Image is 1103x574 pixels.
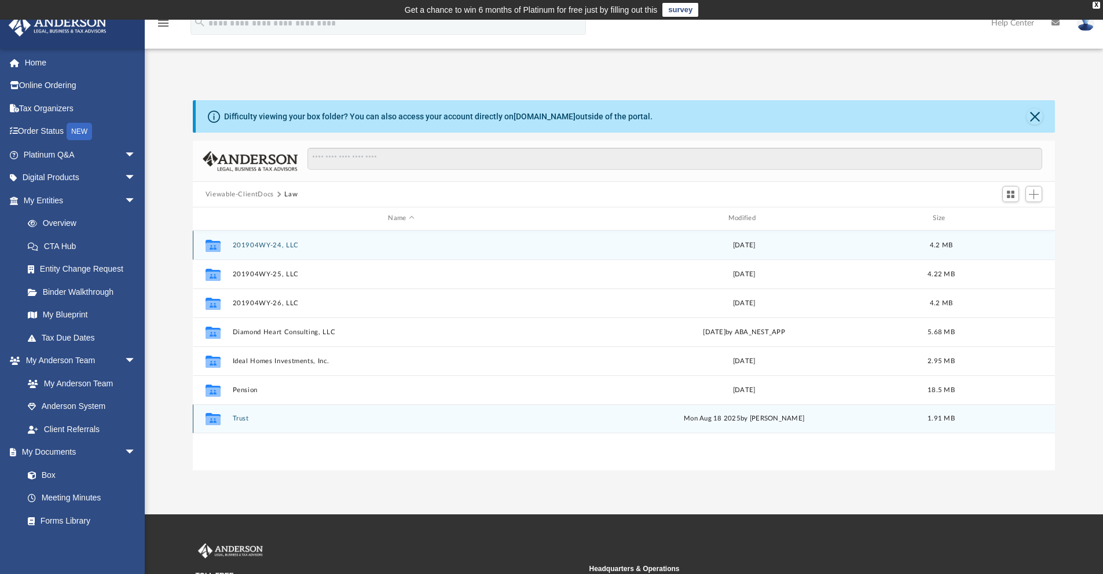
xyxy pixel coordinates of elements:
[232,299,570,307] button: 201904WY-26, LLC
[8,143,153,166] a: Platinum Q&Aarrow_drop_down
[16,280,153,304] a: Binder Walkthrough
[969,213,1050,224] div: id
[124,441,148,465] span: arrow_drop_down
[16,372,142,395] a: My Anderson Team
[16,258,153,281] a: Entity Change Request
[156,22,170,30] a: menu
[232,415,570,422] button: Trust
[928,386,955,393] span: 18.5 MB
[124,349,148,373] span: arrow_drop_down
[16,235,153,258] a: CTA Hub
[405,3,658,17] div: Get a chance to win 6 months of Platinum for free just by filling out this
[67,123,92,140] div: NEW
[928,415,955,422] span: 1.91 MB
[232,270,570,278] button: 201904WY-25, LLC
[1093,2,1100,9] div: close
[918,213,964,224] div: Size
[16,326,153,349] a: Tax Due Dates
[575,269,913,279] div: [DATE]
[16,487,148,510] a: Meeting Minutes
[16,509,142,532] a: Forms Library
[928,328,955,335] span: 5.68 MB
[124,143,148,167] span: arrow_drop_down
[1027,108,1043,125] button: Close
[1002,186,1020,202] button: Switch to Grid View
[193,16,206,28] i: search
[8,74,153,97] a: Online Ordering
[575,213,913,224] div: Modified
[224,111,653,123] div: Difficulty viewing your box folder? You can also access your account directly on outside of the p...
[124,166,148,190] span: arrow_drop_down
[232,213,570,224] div: Name
[5,14,110,36] img: Anderson Advisors Platinum Portal
[16,532,148,555] a: Notarize
[662,3,698,17] a: survey
[1077,14,1094,31] img: User Pic
[1025,186,1043,202] button: Add
[156,16,170,30] i: menu
[307,148,1042,170] input: Search files and folders
[575,414,913,424] div: Mon Aug 18 2025 by [PERSON_NAME]
[16,395,148,418] a: Anderson System
[8,51,153,74] a: Home
[16,418,148,441] a: Client Referrals
[8,349,148,372] a: My Anderson Teamarrow_drop_down
[198,213,227,224] div: id
[8,120,153,144] a: Order StatusNEW
[284,189,298,200] button: Law
[575,385,913,395] div: [DATE]
[8,97,153,120] a: Tax Organizers
[124,189,148,213] span: arrow_drop_down
[575,240,913,250] div: [DATE]
[928,357,955,364] span: 2.95 MB
[929,299,952,306] span: 4.2 MB
[928,270,955,277] span: 4.22 MB
[206,189,274,200] button: Viewable-ClientDocs
[929,242,952,248] span: 4.2 MB
[589,564,975,574] small: Headquarters & Operations
[232,357,570,365] button: Ideal Homes Investments, Inc.
[514,112,576,121] a: [DOMAIN_NAME]
[196,543,265,558] img: Anderson Advisors Platinum Portal
[193,231,1056,470] div: grid
[575,327,913,337] div: [DATE] by ABA_NEST_APP
[8,441,148,464] a: My Documentsarrow_drop_down
[232,386,570,394] button: Pension
[16,463,142,487] a: Box
[575,298,913,308] div: [DATE]
[8,189,153,212] a: My Entitiesarrow_drop_down
[16,304,148,327] a: My Blueprint
[8,166,153,189] a: Digital Productsarrow_drop_down
[575,356,913,366] div: [DATE]
[232,242,570,249] button: 201904WY-24, LLC
[16,212,153,235] a: Overview
[232,328,570,336] button: Diamond Heart Consulting, LLC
